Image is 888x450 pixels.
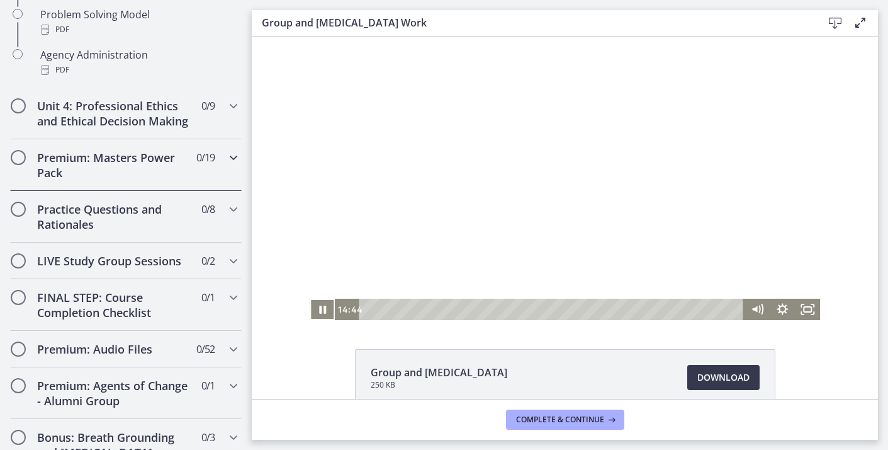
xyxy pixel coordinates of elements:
h2: Premium: Masters Power Pack [37,150,191,180]
span: 0 / 3 [201,430,215,445]
div: Problem Solving Model [40,7,237,37]
span: 0 / 1 [201,378,215,393]
div: PDF [40,62,237,78]
h3: Group and [MEDICAL_DATA] Work [262,15,802,30]
div: PDF [40,22,237,37]
button: Show settings menu [518,266,543,287]
iframe: To enrich screen reader interactions, please activate Accessibility in Grammarly extension settings [252,33,878,320]
span: Group and [MEDICAL_DATA] [371,365,507,380]
span: Download [697,370,750,385]
span: 250 KB [371,380,507,390]
h2: FINAL STEP: Course Completion Checklist [37,290,191,320]
h2: Premium: Audio Files [37,342,191,357]
span: Complete & continue [516,415,604,425]
button: Fullscreen [543,266,568,287]
button: Mute [493,266,518,287]
h2: LIVE Study Group Sessions [37,253,191,268]
h2: Practice Questions and Rationales [37,202,191,232]
button: Complete & continue [506,410,624,430]
span: 0 / 52 [196,342,215,357]
div: Agency Administration [40,47,237,78]
span: 0 / 1 [201,290,215,305]
h2: Premium: Agents of Change - Alumni Group [37,378,191,408]
span: 0 / 8 [201,202,215,217]
span: 0 / 2 [201,253,215,268]
span: 0 / 19 [196,150,215,165]
a: Download [687,365,760,390]
h2: Unit 4: Professional Ethics and Ethical Decision Making [37,98,191,129]
span: 0 / 9 [201,98,215,113]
